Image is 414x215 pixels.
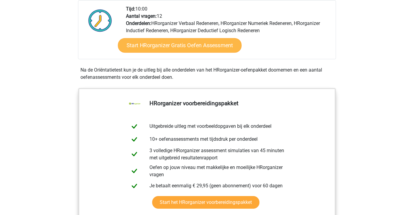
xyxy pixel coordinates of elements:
div: 10:00 12 HRorganizer Verbaal Redeneren, HRorganizer Numeriek Redeneren, HRorganizer Inductief Red... [121,5,335,59]
div: Na de Oriëntatietest kun je de uitleg bij alle onderdelen van het HRorganizer-oefenpakket doornem... [78,66,336,81]
b: Onderdelen: [126,20,151,26]
a: Start het HRorganizer voorbereidingspakket [152,196,259,209]
b: Tijd: [126,6,135,12]
b: Aantal vragen: [126,13,157,19]
img: Klok [85,5,115,35]
a: Start HRorganizer Gratis Oefen Assessment [118,38,242,53]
